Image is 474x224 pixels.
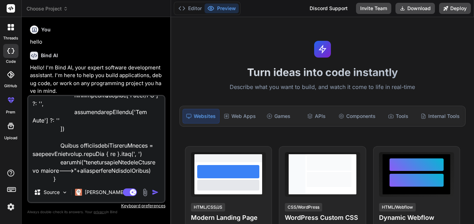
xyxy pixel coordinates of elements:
[260,109,297,124] div: Games
[30,64,164,95] p: Hello! I'm Bind AI, your expert software development assistant. I'm here to help you build applic...
[175,66,470,79] h1: Turn ideas into code instantly
[28,96,164,182] textarea: [Lor ip Dol SI Ametconse:, ADI_ELITSEDD_EiusModt_IN:, UTLA_ETDOLORE_MagnAali_EN:, ADM Veniamqu:, ...
[191,203,225,211] div: HTML/CSS/JS
[380,109,416,124] div: Tools
[379,203,416,211] div: HTML/Webflow
[6,59,16,65] label: code
[27,209,165,215] p: Always double-check its answers. Your in Bind
[298,109,335,124] div: APIs
[221,109,259,124] div: Web Apps
[27,203,165,209] p: Keyboard preferences
[5,201,17,213] img: settings
[27,5,68,12] span: Choose Project
[3,35,18,41] label: threads
[285,203,322,211] div: CSS/WordPress
[6,109,15,115] label: prem
[94,210,106,214] span: privacy
[41,52,58,59] h6: Bind AI
[152,189,159,196] img: icon
[205,3,239,13] button: Preview
[191,213,266,223] h4: Modern Landing Page
[4,83,17,89] label: GitHub
[141,188,149,196] img: attachment
[395,3,435,14] button: Download
[439,3,471,14] button: Deploy
[44,189,60,196] p: Source
[175,83,470,92] p: Describe what you want to build, and watch it come to life in real-time
[75,189,82,196] img: Claude 4 Sonnet
[41,26,51,33] h6: You
[62,189,68,195] img: Pick Models
[356,3,391,14] button: Invite Team
[4,135,17,141] label: Upload
[336,109,378,124] div: Components
[285,213,360,223] h4: WordPress Custom CSS
[176,3,205,13] button: Editor
[30,38,164,46] p: hello
[85,189,137,196] p: [PERSON_NAME] 4 S..
[418,109,462,124] div: Internal Tools
[305,3,352,14] div: Discord Support
[183,109,220,124] div: Websites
